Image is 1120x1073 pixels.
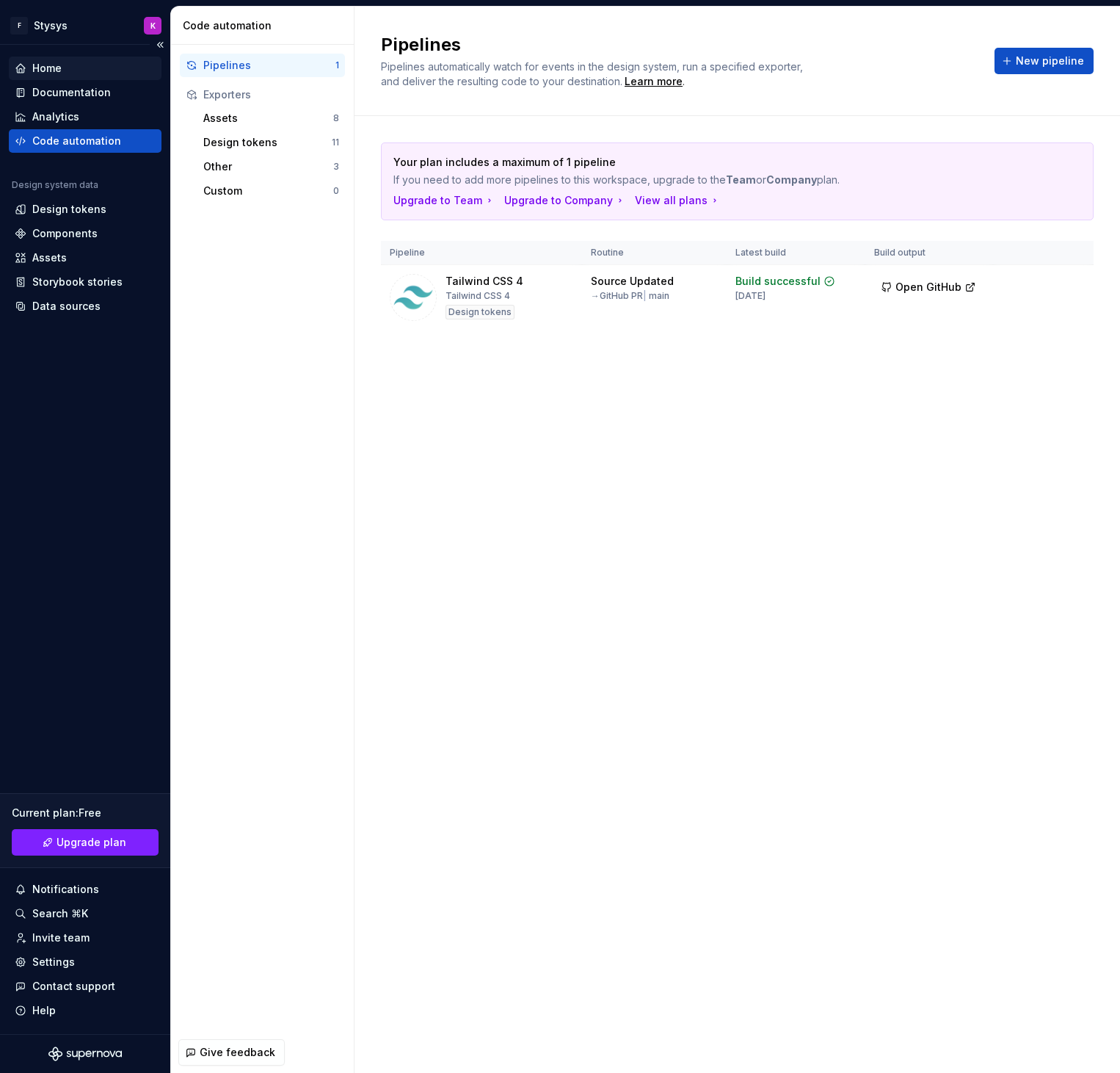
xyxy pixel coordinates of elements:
[32,109,79,124] div: Analytics
[203,58,335,73] div: Pipelines
[12,179,98,191] div: Design system data
[9,198,161,221] a: Design tokens
[32,931,90,945] div: Invite team
[9,129,161,153] a: Code automation
[735,290,766,302] div: [DATE]
[622,76,685,87] span: .
[150,35,170,55] button: Collapse sidebar
[591,290,669,302] div: → GitHub PR main
[582,241,727,265] th: Routine
[178,1039,285,1066] button: Give feedback
[9,295,161,318] a: Data sources
[203,87,339,102] div: Exporters
[381,33,977,57] h2: Pipelines
[197,179,345,203] button: Custom0
[393,155,978,170] p: Your plan includes a maximum of 1 pipeline
[446,305,514,319] div: Design tokens
[9,950,161,974] a: Settings
[9,975,161,998] button: Contact support
[183,18,348,33] div: Code automation
[203,159,333,174] div: Other
[9,902,161,925] button: Search ⌘K
[335,59,339,71] div: 1
[643,290,647,301] span: |
[9,81,161,104] a: Documentation
[32,61,62,76] div: Home
[12,829,159,856] a: Upgrade plan
[591,274,674,289] div: Source Updated
[32,906,88,921] div: Search ⌘K
[332,137,339,148] div: 11
[203,184,333,198] div: Custom
[874,274,983,300] button: Open GitHub
[381,60,806,87] span: Pipelines automatically watch for events in the design system, run a specified exporter, and deli...
[446,274,523,289] div: Tailwind CSS 4
[9,105,161,129] a: Analytics
[34,18,68,33] div: Stysys
[381,241,582,265] th: Pipeline
[57,835,126,850] span: Upgrade plan
[32,275,123,289] div: Storybook stories
[9,999,161,1022] button: Help
[874,283,983,295] a: Open GitHub
[9,222,161,245] a: Components
[32,250,67,265] div: Assets
[32,85,111,100] div: Documentation
[735,274,821,289] div: Build successful
[32,299,101,314] div: Data sources
[3,10,167,41] button: FStysysK
[994,48,1094,74] button: New pipeline
[197,131,345,154] button: Design tokens11
[504,193,626,208] button: Upgrade to Company
[32,955,75,969] div: Settings
[197,106,345,130] button: Assets8
[766,173,817,186] strong: Company
[150,20,156,32] div: K
[197,155,345,178] button: Other3
[203,135,332,150] div: Design tokens
[9,246,161,270] a: Assets
[895,280,961,295] span: Open GitHub
[726,173,756,186] strong: Team
[333,112,339,124] div: 8
[393,193,495,208] button: Upgrade to Team
[635,193,721,208] button: View all plans
[180,54,345,77] button: Pipelines1
[393,173,978,187] p: If you need to add more pipelines to this workspace, upgrade to the or plan.
[333,161,339,173] div: 3
[12,806,159,820] div: Current plan : Free
[32,1003,56,1018] div: Help
[333,185,339,197] div: 0
[9,57,161,80] a: Home
[9,878,161,901] button: Notifications
[32,134,121,148] div: Code automation
[203,111,333,126] div: Assets
[32,979,115,994] div: Contact support
[32,882,99,897] div: Notifications
[1016,54,1084,68] span: New pipeline
[9,926,161,950] a: Invite team
[32,226,98,241] div: Components
[48,1047,122,1061] svg: Supernova Logo
[625,74,683,89] a: Learn more
[9,270,161,294] a: Storybook stories
[727,241,865,265] th: Latest build
[10,17,28,35] div: F
[865,241,993,265] th: Build output
[200,1045,275,1060] span: Give feedback
[32,202,106,217] div: Design tokens
[446,290,510,302] div: Tailwind CSS 4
